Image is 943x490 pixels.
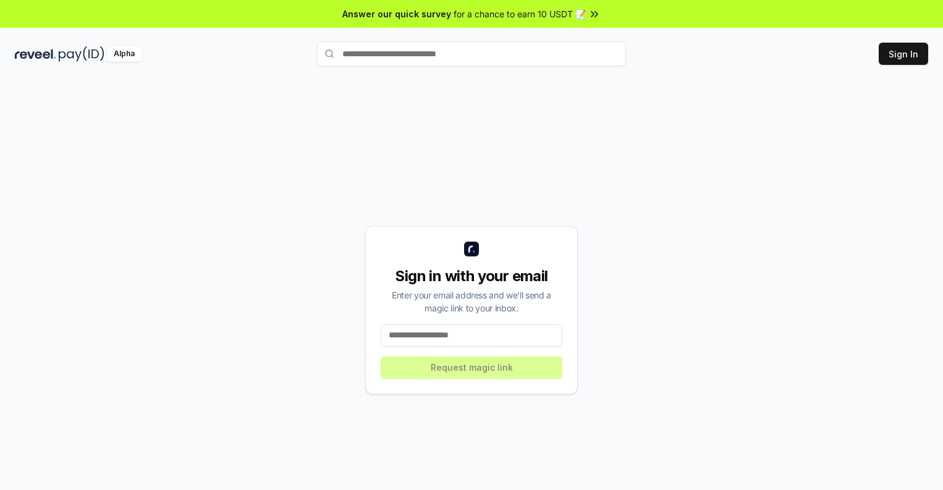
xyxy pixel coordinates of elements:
[464,242,479,256] img: logo_small
[107,46,142,62] div: Alpha
[454,7,586,20] span: for a chance to earn 10 USDT 📝
[59,46,104,62] img: pay_id
[15,46,56,62] img: reveel_dark
[381,266,562,286] div: Sign in with your email
[879,43,928,65] button: Sign In
[381,289,562,315] div: Enter your email address and we’ll send a magic link to your inbox.
[342,7,451,20] span: Answer our quick survey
